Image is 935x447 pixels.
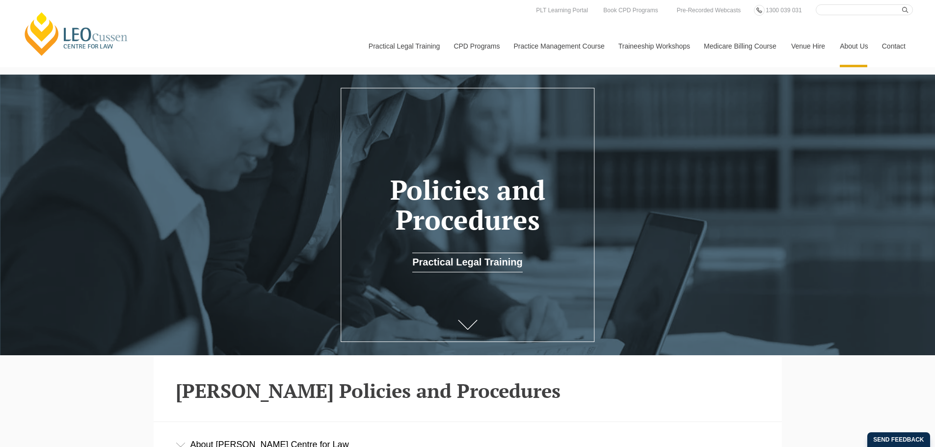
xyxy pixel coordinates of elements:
a: Book CPD Programs [601,5,660,16]
a: [PERSON_NAME] Centre for Law [22,11,131,57]
a: Venue Hire [784,25,832,67]
a: PLT Learning Portal [534,5,590,16]
a: Pre-Recorded Webcasts [674,5,744,16]
a: Traineeship Workshops [611,25,696,67]
a: Practice Management Course [507,25,611,67]
a: CPD Programs [446,25,506,67]
h1: Policies and Procedures [355,175,580,235]
a: 1300 039 031 [763,5,804,16]
span: 1300 039 031 [766,7,801,14]
a: Practical Legal Training [412,253,523,272]
a: Practical Legal Training [361,25,447,67]
a: Contact [875,25,913,67]
a: About Us [832,25,875,67]
a: Medicare Billing Course [696,25,784,67]
h2: [PERSON_NAME] Policies and Procedures [176,380,760,401]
